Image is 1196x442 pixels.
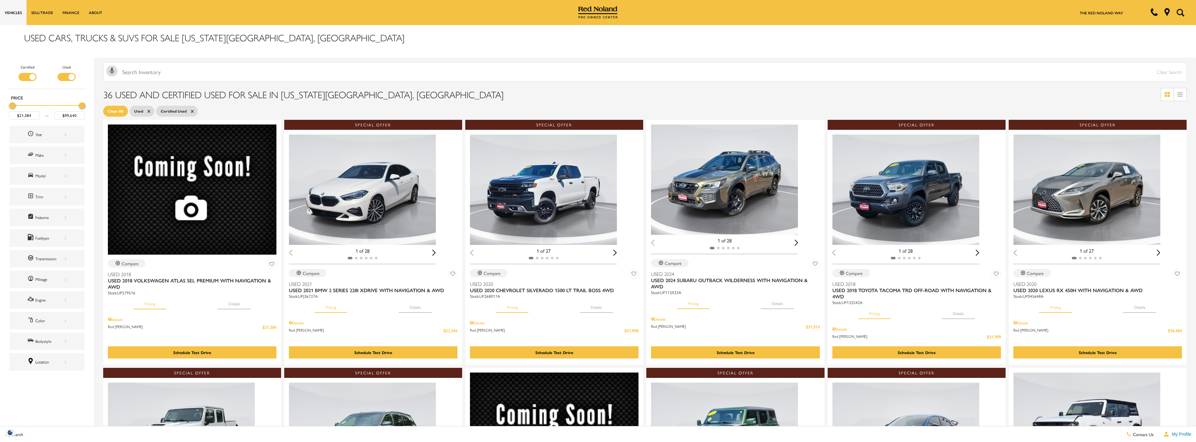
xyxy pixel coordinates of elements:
[35,214,67,221] div: Features
[432,250,436,256] div: Next slide
[3,429,18,436] img: Opt-Out Icon
[443,327,457,334] span: $22,346
[103,368,281,378] div: Special Offer
[832,281,996,287] span: Used 2018
[832,333,987,340] span: Red [PERSON_NAME]
[108,271,272,277] span: Used 2018
[9,188,84,206] div: TrimTrim
[289,281,457,293] a: Used 2021Used 2021 BMW 2 Series 228i xDrive With Navigation & AWD
[35,358,67,365] div: Location
[470,135,617,245] img: 2020 Chevrolet Silverado 1500 LT Trail Boss 1
[987,333,1001,340] span: $31,999
[832,287,996,300] span: Used 2018 Toyota Tacoma TRD Off-Road With Navigation & 4WD
[267,259,276,271] button: Save Vehicle
[470,247,617,254] div: 1 of 27
[832,269,870,277] button: Compare Vehicle
[28,255,35,263] span: Transmission
[665,260,682,266] div: Compare
[1158,426,1196,442] button: Open user profile menu
[9,250,84,267] div: TransmissionTransmission
[832,346,1001,358] div: Schedule Test Drive - Used 2018 Toyota Tacoma TRD Off-Road With Navigation & 4WD
[108,259,145,267] button: Compare Vehicle
[578,6,618,19] img: Red Noland Pre-Owned
[9,291,84,309] div: EngineEngine
[35,255,67,262] div: Transmission
[399,299,432,313] button: details tab
[1013,281,1177,287] span: Used 2020
[651,271,820,290] a: Used 2024Used 2024 Subaru Outback Wilderness With Navigation & AWD
[35,172,67,179] div: Model
[289,281,453,287] span: Used 2021
[9,167,84,185] div: ModelModel
[28,275,35,283] span: Mileage
[1013,281,1182,293] a: Used 2020Used 2020 Lexus RX 450h With Navigation & AWD
[613,250,617,256] div: Next slide
[9,353,84,371] div: LocationLocation
[832,247,979,254] div: 1 of 28
[289,320,457,326] div: Pricing Details - Used 2021 BMW 2 Series 228i xDrive With Navigation & AWD
[9,271,84,288] div: MileageMileage
[1131,431,1153,437] span: Contact Us
[108,317,276,322] div: Pricing Details - Used 2018 Volkswagen Atlas SEL Premium With Navigation & AWD
[484,270,501,276] div: Compare
[9,100,85,119] div: Price
[651,323,820,330] a: Red [PERSON_NAME] $31,914
[9,333,84,350] div: BodystyleBodystyle
[9,229,84,247] div: FueltypeFueltype
[21,64,34,70] label: Certified
[651,277,815,290] span: Used 2024 Subaru Outback Wilderness With Navigation & AWD
[651,259,689,267] button: Compare Vehicle
[303,270,320,276] div: Compare
[1013,247,1160,254] div: 1 of 27
[846,270,863,276] div: Compare
[28,358,35,366] span: Location
[1013,293,1182,299] div: Stock : UP045648A
[28,296,35,304] span: Engine
[284,368,462,378] div: Special Offer
[470,287,634,293] span: Used 2020 Chevrolet Silverado 1500 LT Trail Boss 4WD
[942,305,975,319] button: details tab
[28,151,35,159] span: Make
[79,103,85,109] div: Maximum Price
[832,326,1001,332] div: Pricing Details - Used 2018 Toyota Tacoma TRD Off-Road With Navigation & 4WD
[108,324,276,330] a: Red [PERSON_NAME] $21,384
[35,276,67,283] div: Mileage
[289,287,453,293] span: Used 2021 BMW 2 Series 228i xDrive With Navigation & AWD
[535,349,573,355] div: Schedule Test Drive
[448,269,457,281] button: Save Vehicle
[828,120,1006,130] div: Special Offer
[832,333,1001,340] a: Red [PERSON_NAME] $31,999
[651,316,820,322] div: Pricing Details - Used 2024 Subaru Outback Wilderness With Navigation & AWD
[262,324,276,330] span: $21,384
[315,299,347,313] button: pricing tab
[1174,0,1187,25] button: Open the search field
[106,65,118,77] svg: Click to toggle on voice search
[651,124,798,235] div: 1 / 2
[810,259,820,271] button: Save Vehicle
[108,107,123,115] span: Clear All
[289,135,436,245] div: 1 / 2
[11,95,83,100] h5: Price
[28,337,35,345] span: Bodystyle
[28,172,35,180] span: Model
[470,281,638,293] a: Used 2020Used 2020 Chevrolet Silverado 1500 LT Trail Boss 4WD
[470,346,638,358] div: Schedule Test Drive - Used 2020 Chevrolet Silverado 1500 LT Trail Boss 4WD
[580,299,613,313] button: details tab
[9,103,15,109] div: Minimum Price
[289,346,457,358] div: Schedule Test Drive - Used 2021 BMW 2 Series 228i xDrive With Navigation & AWD
[795,240,798,246] div: Next slide
[108,277,272,290] span: Used 2018 Volkswagen Atlas SEL Premium With Navigation & AWD
[1013,346,1182,358] div: Schedule Test Drive - Used 2020 Lexus RX 450h With Navigation & AWD
[651,124,798,235] img: 2024 Subaru Outback Wilderness 1
[289,327,443,334] span: Red [PERSON_NAME]
[35,317,67,324] div: Color
[651,237,798,244] div: 1 of 28
[806,323,820,330] span: $31,914
[54,111,85,119] input: Maximum
[63,64,71,70] label: Used
[1013,135,1160,245] div: 1 / 2
[289,135,436,245] img: 2021 BMW 2 Series 228i xDrive 1
[35,297,67,303] div: Engine
[1013,287,1177,293] span: Used 2020 Lexus RX 450h With Navigation & AWD
[1013,320,1182,326] div: Pricing Details - Used 2020 Lexus RX 450h With Navigation & AWD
